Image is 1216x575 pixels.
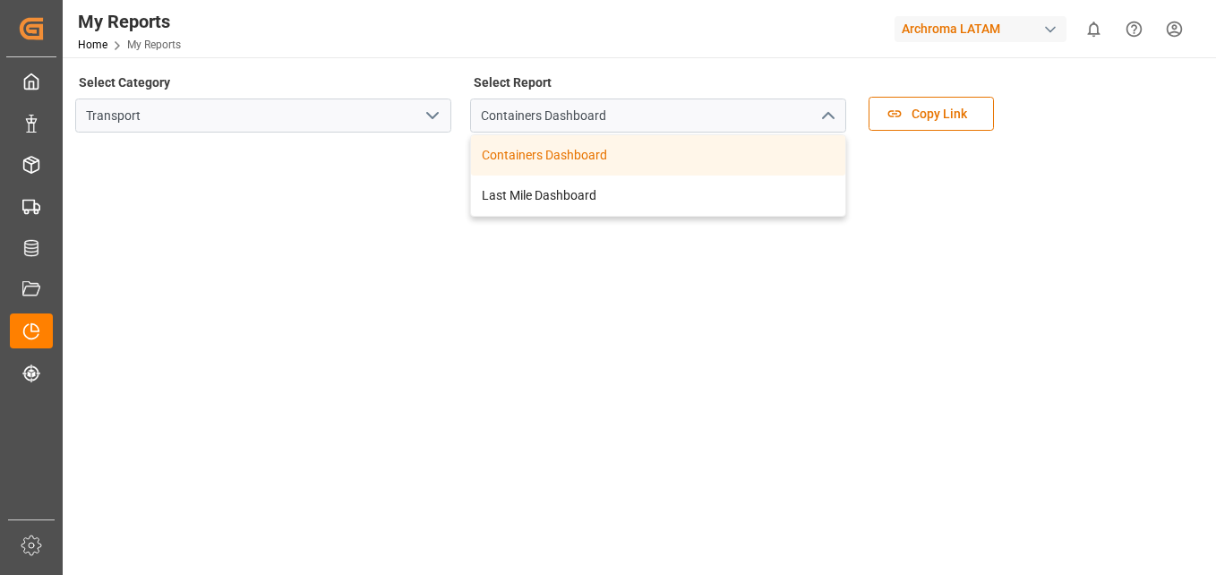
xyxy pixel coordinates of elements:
button: close menu [813,102,840,130]
div: Containers Dashboard [471,135,845,176]
div: Last Mile Dashboard [471,176,845,216]
input: Type to search/select [75,99,451,133]
span: Copy Link [903,105,976,124]
button: Archroma LATAM [895,12,1074,46]
label: Select Report [470,70,554,95]
div: My Reports [78,8,181,35]
div: Archroma LATAM [895,16,1066,42]
label: Select Category [75,70,173,95]
input: Type to search/select [470,99,846,133]
a: Home [78,39,107,51]
button: show 0 new notifications [1074,9,1114,49]
button: open menu [418,102,445,130]
button: Help Center [1114,9,1154,49]
button: Copy Link [869,97,994,131]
